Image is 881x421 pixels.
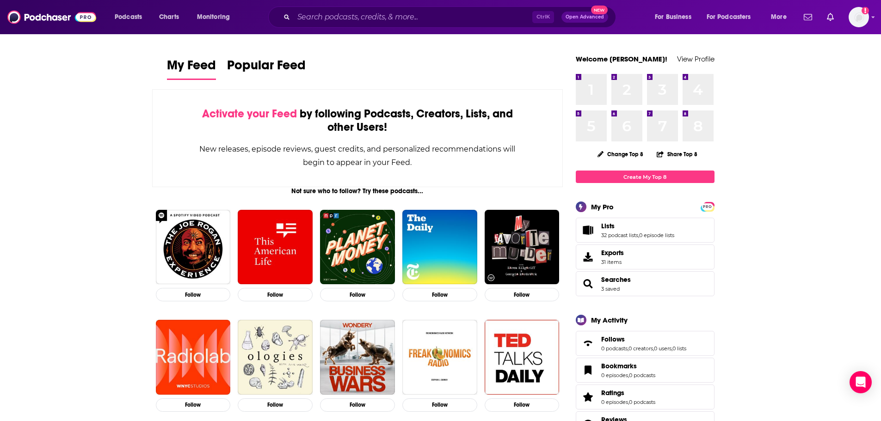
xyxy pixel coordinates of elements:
a: Bookmarks [579,364,598,377]
span: , [638,232,639,238]
a: 0 lists [672,345,686,352]
img: Podchaser - Follow, Share and Rate Podcasts [7,8,96,26]
img: Ologies with Alie Ward [238,320,313,395]
button: Follow [156,288,231,301]
a: Searches [601,275,631,284]
span: My Feed [167,57,216,79]
button: Follow [402,398,477,412]
span: Bookmarks [601,362,637,370]
a: TED Talks Daily [485,320,560,395]
button: Follow [320,398,395,412]
span: Lists [601,222,615,230]
a: Follows [601,335,686,343]
a: Planet Money [320,210,395,285]
a: Ratings [601,389,655,397]
div: Search podcasts, credits, & more... [277,6,625,28]
button: open menu [648,10,703,24]
a: 0 episodes [601,399,628,405]
span: New [591,6,608,14]
img: User Profile [849,7,869,27]
button: open menu [191,10,242,24]
button: Follow [485,288,560,301]
img: Radiolab [156,320,231,395]
span: Exports [601,249,624,257]
span: Lists [576,218,715,243]
span: For Podcasters [707,11,751,24]
button: Follow [238,288,313,301]
span: Podcasts [115,11,142,24]
a: 3 saved [601,286,620,292]
a: My Feed [167,57,216,80]
span: Follows [576,331,715,356]
button: Follow [402,288,477,301]
img: This American Life [238,210,313,285]
button: open menu [701,10,764,24]
span: For Business [655,11,691,24]
span: , [628,399,629,405]
a: 0 podcasts [629,399,655,405]
a: Welcome [PERSON_NAME]! [576,55,667,63]
span: 31 items [601,259,624,265]
a: 0 podcasts [601,345,628,352]
a: PRO [702,203,713,210]
button: open menu [108,10,154,24]
img: Freakonomics Radio [402,320,477,395]
a: Ratings [579,390,598,403]
a: Bookmarks [601,362,655,370]
input: Search podcasts, credits, & more... [294,10,532,24]
div: My Pro [591,202,614,211]
a: 0 creators [628,345,653,352]
span: Open Advanced [566,15,604,19]
a: Charts [153,10,185,24]
a: View Profile [677,55,715,63]
a: Follows [579,337,598,350]
a: Create My Top 8 [576,171,715,183]
a: The Joe Rogan Experience [156,210,231,285]
img: Business Wars [320,320,395,395]
button: Follow [156,398,231,412]
span: Exports [579,250,598,263]
button: Change Top 8 [592,148,649,160]
a: 0 users [654,345,672,352]
img: The Daily [402,210,477,285]
span: Ratings [601,389,624,397]
span: , [653,345,654,352]
svg: Add a profile image [862,7,869,14]
button: open menu [764,10,798,24]
div: Open Intercom Messenger [850,371,872,393]
span: , [628,372,629,378]
button: Open AdvancedNew [561,12,608,23]
span: Ratings [576,384,715,409]
button: Follow [320,288,395,301]
span: Popular Feed [227,57,306,79]
span: Follows [601,335,625,343]
span: Searches [576,271,715,296]
span: Bookmarks [576,358,715,383]
span: Ctrl K [532,11,554,23]
span: Monitoring [197,11,230,24]
img: My Favorite Murder with Karen Kilgariff and Georgia Hardstark [485,210,560,285]
a: Exports [576,244,715,269]
span: Charts [159,11,179,24]
div: New releases, episode reviews, guest credits, and personalized recommendations will begin to appe... [199,142,517,169]
button: Show profile menu [849,7,869,27]
a: 32 podcast lists [601,232,638,238]
a: Lists [601,222,674,230]
a: 0 podcasts [629,372,655,378]
div: by following Podcasts, Creators, Lists, and other Users! [199,107,517,134]
div: Not sure who to follow? Try these podcasts... [152,187,563,195]
a: Popular Feed [227,57,306,80]
a: 0 episodes [601,372,628,378]
a: Show notifications dropdown [800,9,816,25]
